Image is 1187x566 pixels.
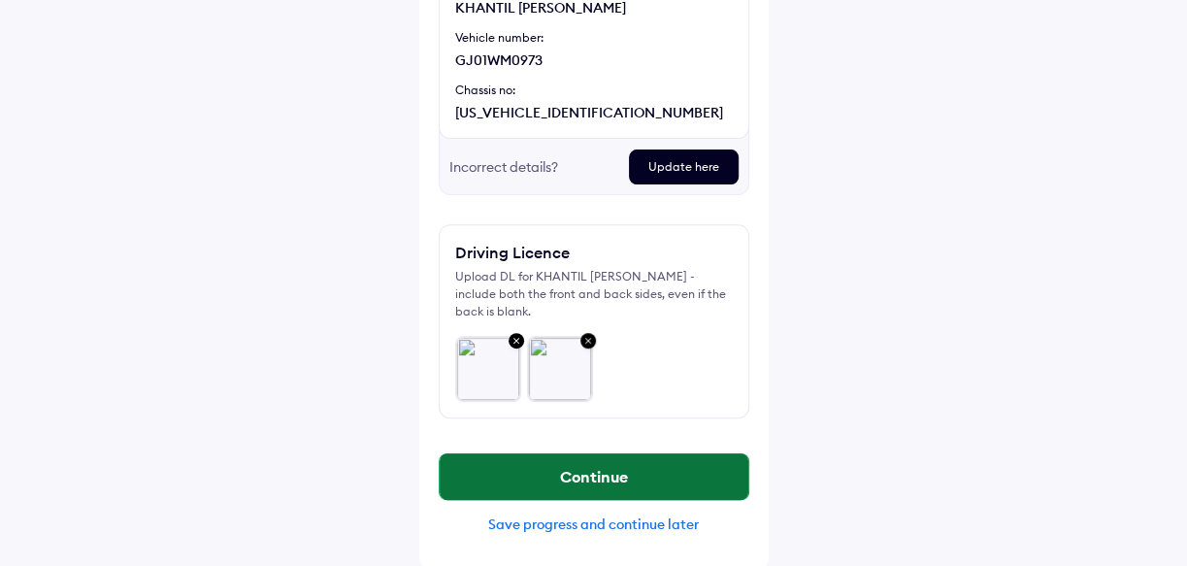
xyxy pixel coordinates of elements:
div: Driving Licence [455,241,570,264]
div: Chassis no: [455,82,733,99]
img: close-grey-bg.svg [505,329,528,354]
div: Incorrect details? [449,150,613,184]
div: Save progress and continue later [439,516,749,533]
img: a1a86de4-3df0-4a97-b3fb-1a64f8a3ebc5 [456,337,520,401]
button: Continue [440,453,748,500]
div: Upload DL for KHANTIL [PERSON_NAME] - include both the front and back sides, even if the back is ... [455,268,733,320]
div: Update here [629,150,739,184]
div: [US_VEHICLE_IDENTIFICATION_NUMBER] [455,103,733,122]
div: GJ01WM0973 [455,50,733,70]
img: close-grey-bg.svg [577,329,600,354]
div: Vehicle number: [455,29,733,47]
img: fa1f67d7-07a5-45ea-887e-371355b29636 [528,337,592,401]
